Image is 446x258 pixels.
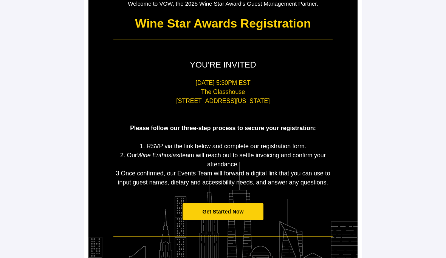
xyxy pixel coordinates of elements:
[135,17,311,31] strong: Wine Star Awards Registration
[120,152,326,168] span: 2. Our team will reach out to settle invoicing and confirm your attendance.
[113,88,333,97] p: The Glasshouse
[113,97,333,106] p: [STREET_ADDRESS][US_STATE]
[113,79,333,88] p: [DATE] 5:30PM EST
[137,152,180,159] em: Wine Enthusiast
[183,203,264,221] a: Get Started Now
[113,60,333,71] p: YOU'RE INVITED
[130,125,316,132] span: Please follow our three-step process to secure your registration:
[140,143,306,150] span: 1. RSVP via the link below and complete our registration form.
[203,209,244,215] span: Get Started Now
[116,170,330,186] span: 3 Once confirmed, our Events Team will forward a digital link that you can use to input guest nam...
